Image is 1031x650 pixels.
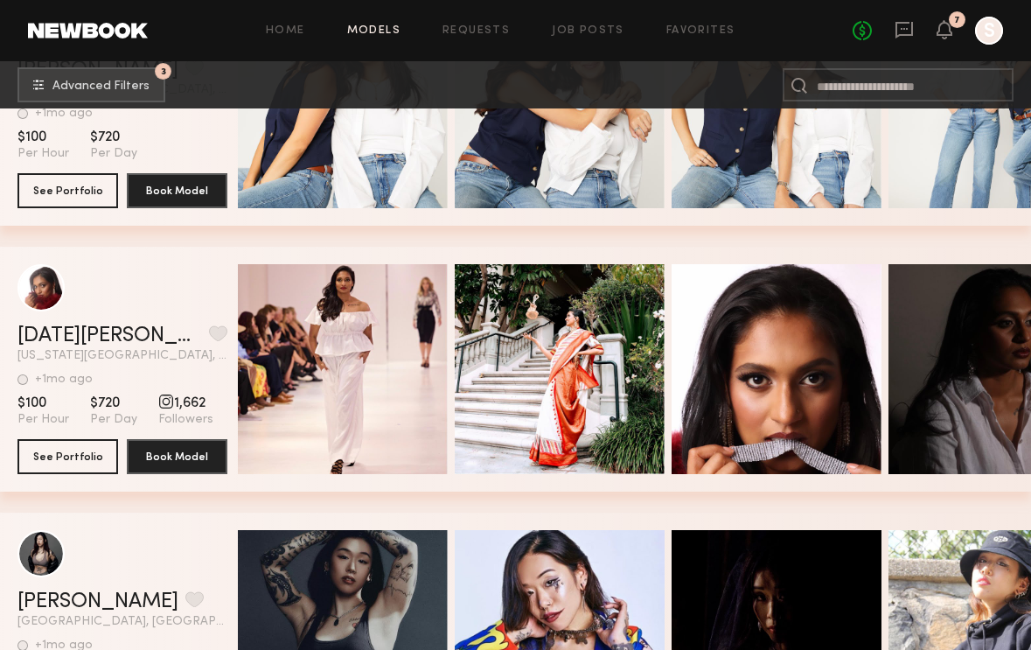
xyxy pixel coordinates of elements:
[266,25,305,37] a: Home
[17,412,69,428] span: Per Hour
[158,395,213,412] span: 1,662
[17,173,118,208] button: See Portfolio
[552,25,624,37] a: Job Posts
[90,412,137,428] span: Per Day
[17,395,69,412] span: $100
[666,25,735,37] a: Favorites
[17,129,69,146] span: $100
[17,616,227,628] span: [GEOGRAPHIC_DATA], [GEOGRAPHIC_DATA]
[17,146,69,162] span: Per Hour
[90,129,137,146] span: $720
[90,146,137,162] span: Per Day
[35,108,93,120] div: +1mo ago
[127,439,227,474] button: Book Model
[90,395,137,412] span: $720
[127,173,227,208] button: Book Model
[161,67,166,75] span: 3
[17,67,165,102] button: 3Advanced Filters
[442,25,510,37] a: Requests
[17,325,202,346] a: [DATE][PERSON_NAME]
[17,591,178,612] a: [PERSON_NAME]
[975,17,1003,45] a: S
[52,80,150,93] span: Advanced Filters
[35,374,93,386] div: +1mo ago
[17,350,227,362] span: [US_STATE][GEOGRAPHIC_DATA], [GEOGRAPHIC_DATA]
[17,439,118,474] button: See Portfolio
[347,25,401,37] a: Models
[158,412,213,428] span: Followers
[954,16,960,25] div: 7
